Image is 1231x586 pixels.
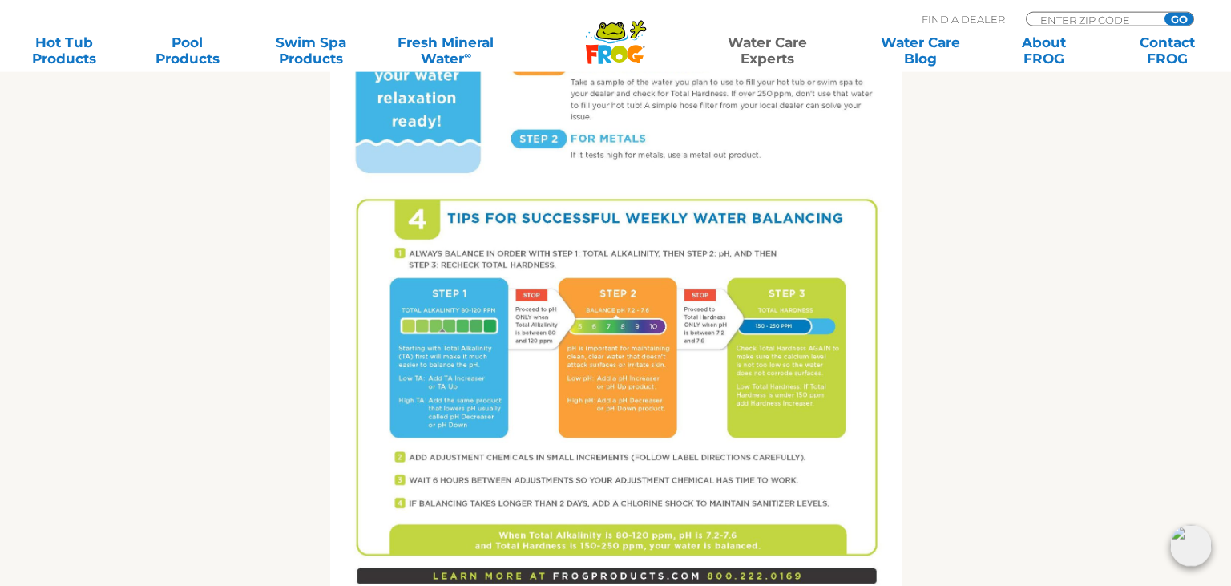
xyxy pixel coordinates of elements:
[263,34,359,67] a: Swim SpaProducts
[1039,13,1147,26] input: Zip Code Form
[873,34,969,67] a: Water CareBlog
[16,34,112,67] a: Hot TubProducts
[995,34,1092,67] a: AboutFROG
[689,34,845,67] a: Water CareExperts
[922,12,1005,26] p: Find A Dealer
[464,49,471,61] sup: ∞
[139,34,236,67] a: PoolProducts
[1164,13,1193,26] input: GO
[1119,34,1215,67] a: ContactFROG
[1170,525,1212,567] img: openIcon
[386,34,507,67] a: Fresh MineralWater∞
